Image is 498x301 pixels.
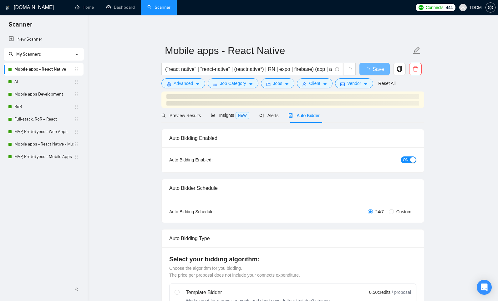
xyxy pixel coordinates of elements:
[347,80,361,87] span: Vendor
[394,66,405,72] span: copy
[365,67,373,72] span: loading
[211,113,249,118] span: Insights
[169,208,252,215] div: Auto Bidding Schedule:
[14,150,74,163] a: MVP, Prototypes - Mobile Apps
[309,80,320,87] span: Client
[169,229,416,247] div: Auto Bidding Type
[165,43,411,58] input: Scanner name...
[394,208,414,215] span: Custom
[378,80,395,87] a: Reset All
[161,113,201,118] span: Preview Results
[174,80,193,87] span: Advanced
[259,113,279,118] span: Alerts
[259,113,264,118] span: notification
[297,78,333,88] button: userClientcaret-down
[5,3,10,13] img: logo
[409,63,422,75] button: delete
[261,78,295,88] button: folderJobscaret-down
[273,80,282,87] span: Jobs
[359,63,390,75] button: Save
[169,255,416,264] h4: Select your bidding algorithm:
[485,2,495,12] button: setting
[485,5,495,10] a: setting
[363,82,368,86] span: caret-down
[14,101,74,113] a: RoR
[403,156,409,163] span: ON
[211,113,215,117] span: area-chart
[9,52,13,56] span: search
[426,4,445,11] span: Connects:
[4,76,84,88] li: AI
[4,101,84,113] li: RoR
[369,289,390,296] span: 0.50 credits
[167,82,171,86] span: setting
[74,142,79,147] span: holder
[74,79,79,84] span: holder
[213,82,217,86] span: bars
[14,88,74,101] a: Mobile apps Development
[74,154,79,159] span: holder
[106,5,135,10] a: dashboardDashboard
[16,52,41,57] span: My Scanners
[373,65,384,73] span: Save
[335,78,373,88] button: idcardVendorcaret-down
[169,179,416,197] div: Auto Bidder Schedule
[74,104,79,109] span: holder
[393,63,406,75] button: copy
[74,117,79,122] span: holder
[75,5,94,10] a: homeHome
[4,113,84,126] li: Full-stack: RoR + React
[419,5,424,10] img: upwork-logo.png
[266,82,271,86] span: folder
[4,88,84,101] li: Mobile apps Development
[74,286,81,293] span: double-left
[335,67,339,71] span: info-circle
[169,266,300,278] span: Choose the algorithm for you bidding. The price per proposal does not include your connects expen...
[4,138,84,150] li: Mobile apps - React Native - Music
[196,82,200,86] span: caret-down
[208,78,258,88] button: barsJob Categorycaret-down
[147,5,170,10] a: searchScanner
[4,20,37,33] span: Scanner
[14,113,74,126] a: Full-stack: RoR + React
[4,33,84,46] li: New Scanner
[169,129,416,147] div: Auto Bidding Enabled
[323,82,327,86] span: caret-down
[161,113,166,118] span: search
[9,33,79,46] a: New Scanner
[186,289,331,296] div: Template Bidder
[14,126,74,138] a: MVP, Prototypes - Web Apps
[74,67,79,72] span: holder
[288,113,319,118] span: Auto Bidder
[4,126,84,138] li: MVP, Prototypes - Web Apps
[14,138,74,150] a: Mobile apps - React Native - Music
[14,63,74,76] a: Mobile apps - React Native
[392,289,411,295] span: / proposal
[74,129,79,134] span: holder
[14,76,74,88] a: AI
[347,67,352,73] span: loading
[249,82,253,86] span: caret-down
[461,5,465,10] span: user
[165,65,332,73] input: Search Freelance Jobs...
[288,113,293,118] span: robot
[477,280,492,295] div: Open Intercom Messenger
[409,66,421,72] span: delete
[74,92,79,97] span: holder
[4,150,84,163] li: MVP, Prototypes - Mobile Apps
[285,82,289,86] span: caret-down
[413,47,421,55] span: edit
[302,82,307,86] span: user
[446,4,453,11] span: 444
[220,80,246,87] span: Job Category
[161,78,205,88] button: settingAdvancedcaret-down
[9,52,41,57] span: My Scanners
[340,82,345,86] span: idcard
[373,208,386,215] span: 24/7
[236,112,249,119] span: NEW
[169,156,252,163] div: Auto Bidding Enabled:
[4,63,84,76] li: Mobile apps - React Native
